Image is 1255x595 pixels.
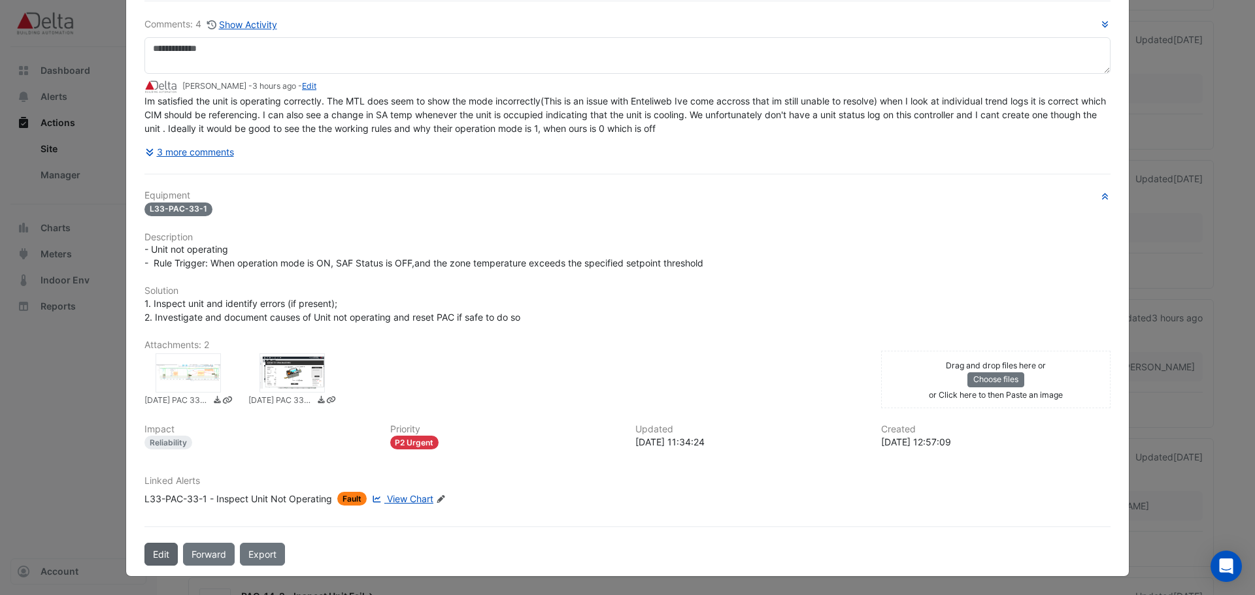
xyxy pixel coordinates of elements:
span: Fault [337,492,367,506]
button: 3 more comments [144,140,235,163]
small: 2025-09-17 PAC 33-1 palo alto running.png [248,394,314,408]
h6: Linked Alerts [144,475,1111,487]
a: Export [240,543,285,566]
div: 2025-09-17 PAC 33-1 palo alto trend funky.png [156,353,221,393]
h6: Impact [144,424,375,435]
h6: Description [144,232,1111,243]
img: Delta Building Automation [144,80,177,94]
button: Edit [144,543,178,566]
a: Download [316,394,326,408]
a: Copy link to clipboard [222,394,232,408]
span: Im satisfied the unit is operating correctly. The MTL does seem to show the mode incorrectly(This... [144,95,1109,134]
button: Choose files [967,372,1024,387]
h6: Solution [144,285,1111,297]
span: View Chart [387,493,433,504]
span: L33-PAC-33-1 [144,202,212,216]
div: Open Intercom Messenger [1211,551,1242,582]
h6: Priority [390,424,620,435]
a: Edit [302,81,316,91]
small: [PERSON_NAME] - - [182,80,316,92]
span: - Unit not operating - Rule Trigger: When operation mode is ON, SAF Status is OFF,and the zone te... [144,244,703,268]
h6: Updated [635,424,865,435]
h6: Equipment [144,190,1111,201]
div: [DATE] 12:57:09 [881,435,1111,449]
div: Reliability [144,436,192,449]
a: View Chart [369,492,433,506]
div: [DATE] 11:34:24 [635,435,865,449]
h6: Attachments: 2 [144,340,1111,351]
div: L33-PAC-33-1 - Inspect Unit Not Operating [144,492,332,506]
small: Drag and drop files here or [946,361,1046,370]
div: Comments: 4 [144,17,278,32]
a: Copy link to clipboard [326,394,336,408]
button: Show Activity [207,17,278,32]
fa-icon: Edit Linked Alerts [436,494,446,504]
small: 2025-09-17 PAC 33-1 palo alto trend funky.png [144,394,210,408]
div: 2025-09-17 PAC 33-1 palo alto running.png [259,353,325,393]
div: P2 Urgent [390,436,439,449]
a: Download [212,394,222,408]
span: 2025-10-06 11:34:24 [252,81,296,91]
button: Forward [183,543,235,566]
span: 1. Inspect unit and identify errors (if present); 2. Investigate and document causes of Unit not ... [144,298,520,323]
h6: Created [881,424,1111,435]
small: or Click here to then Paste an image [929,390,1063,400]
